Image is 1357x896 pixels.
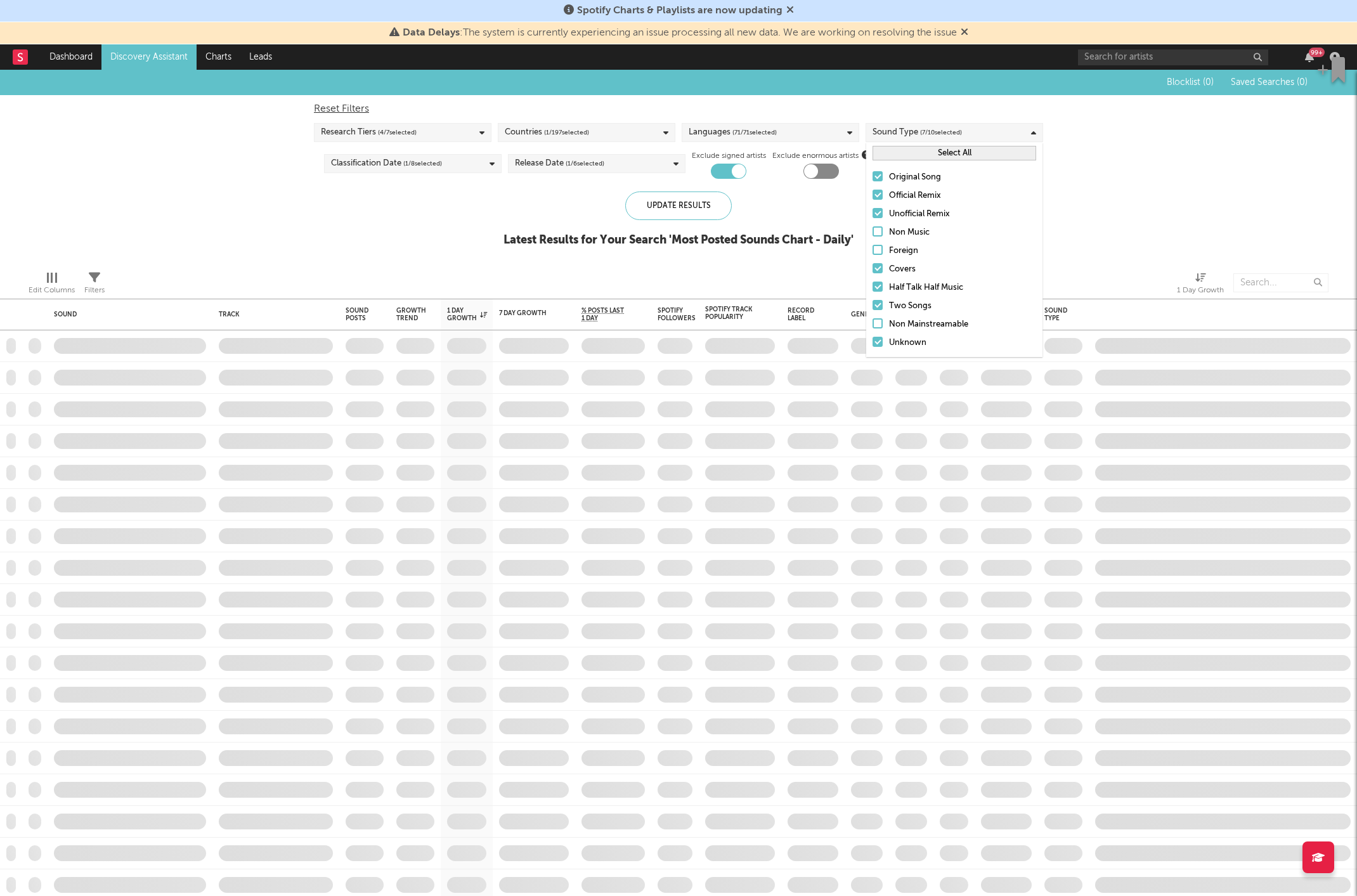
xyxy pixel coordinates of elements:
[403,28,957,38] span: : The system is currently experiencing an issue processing all new data. We are working on resolv...
[581,307,626,322] span: % Posts Last 1 Day
[889,262,1036,277] div: Covers
[889,280,1036,295] div: Half Talk Half Music
[447,307,487,322] div: 1 Day Growth
[1227,77,1308,88] button: Saved Searches (0)
[889,335,1036,351] div: Unknown
[403,28,460,38] span: Data Delays
[873,125,962,140] div: Sound Type
[851,311,873,318] div: Genre
[1044,307,1067,322] div: Sound Type
[889,243,1036,259] div: Foreign
[41,44,101,70] a: Dashboard
[625,192,732,220] div: Update Results
[1233,273,1328,292] input: Search...
[889,317,1036,332] div: Non Mainstreamable
[732,125,777,140] span: ( 71 / 71 selected)
[378,125,417,140] span: ( 4 / 7 selected)
[54,311,200,318] div: Sound
[503,233,854,248] div: Latest Results for Your Search ' Most Posted Sounds Chart - Daily '
[689,125,777,140] div: Languages
[577,6,782,16] span: Spotify Charts & Playlists are now updating
[1305,52,1314,62] button: 99+
[786,6,794,16] span: Dismiss
[84,267,105,304] div: Filters
[1203,78,1214,87] span: ( 0 )
[889,207,1036,222] div: Unofficial Remix
[544,125,589,140] span: ( 1 / 197 selected)
[1167,78,1214,87] span: Blocklist
[889,225,1036,240] div: Non Music
[889,188,1036,204] div: Official Remix
[1177,267,1224,304] div: 1 Day Growth
[515,156,604,171] div: Release Date
[396,307,428,322] div: Growth Trend
[862,148,871,160] button: Exclude enormous artists
[772,148,871,164] span: Exclude enormous artists
[29,283,75,298] div: Edit Columns
[314,101,1043,117] div: Reset Filters
[346,307,368,322] div: Sound Posts
[240,44,281,70] a: Leads
[197,44,240,70] a: Charts
[321,125,417,140] div: Research Tiers
[219,311,327,318] div: Track
[889,170,1036,185] div: Original Song
[29,267,75,304] div: Edit Columns
[566,156,604,171] span: ( 1 / 6 selected)
[961,28,968,38] span: Dismiss
[101,44,197,70] a: Discovery Assistant
[920,125,962,140] span: ( 7 / 10 selected)
[1078,49,1268,65] input: Search for artists
[788,307,819,322] div: Record Label
[1231,78,1308,87] span: Saved Searches
[692,148,766,164] label: Exclude signed artists
[873,146,1036,160] button: Select All
[1177,283,1224,298] div: 1 Day Growth
[499,309,550,317] div: 7 Day Growth
[1297,78,1308,87] span: ( 0 )
[1309,48,1325,57] div: 99 +
[705,306,756,321] div: Spotify Track Popularity
[658,307,696,322] div: Spotify Followers
[505,125,589,140] div: Countries
[84,283,105,298] div: Filters
[889,299,1036,314] div: Two Songs
[331,156,442,171] div: Classification Date
[403,156,442,171] span: ( 1 / 8 selected)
